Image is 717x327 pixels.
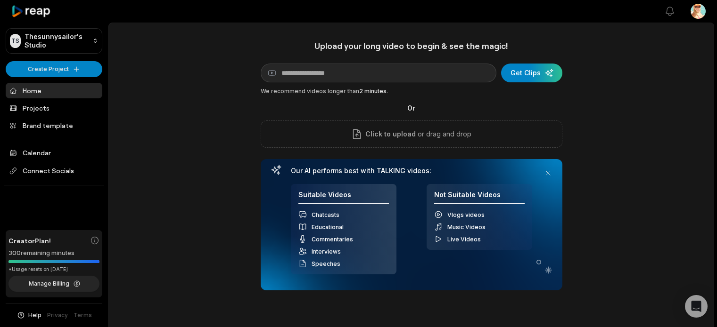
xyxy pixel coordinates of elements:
[6,61,102,77] button: Create Project
[8,236,51,246] span: Creator Plan!
[8,276,99,292] button: Manage Billing
[47,311,68,319] a: Privacy
[10,34,21,48] div: TS
[8,266,99,273] div: *Usage resets on [DATE]
[298,191,389,204] h4: Suitable Videos
[261,40,562,51] h1: Upload your long video to begin & see the magic!
[434,191,525,204] h4: Not Suitable Videos
[312,236,353,243] span: Commentaries
[6,100,102,116] a: Projects
[6,145,102,160] a: Calendar
[6,162,102,179] span: Connect Socials
[6,83,102,98] a: Home
[8,248,99,258] div: 300 remaining minutes
[447,236,481,243] span: Live Videos
[312,260,340,267] span: Speeches
[447,223,486,231] span: Music Videos
[312,223,344,231] span: Educational
[74,311,92,319] a: Terms
[291,167,532,175] h3: Our AI performs best with TALKING videos:
[685,295,708,318] div: Open Intercom Messenger
[400,103,423,113] span: Or
[501,64,562,82] button: Get Clips
[25,32,88,49] p: Thesunnysailor's Studio
[16,311,41,319] button: Help
[6,118,102,133] a: Brand template
[359,88,387,95] span: 2 minutes
[28,311,41,319] span: Help
[261,87,562,96] div: We recommend videos longer than .
[447,211,485,218] span: Vlogs videos
[365,128,416,140] span: Click to upload
[312,248,341,255] span: Interviews
[416,128,471,140] p: or drag and drop
[312,211,339,218] span: Chatcasts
